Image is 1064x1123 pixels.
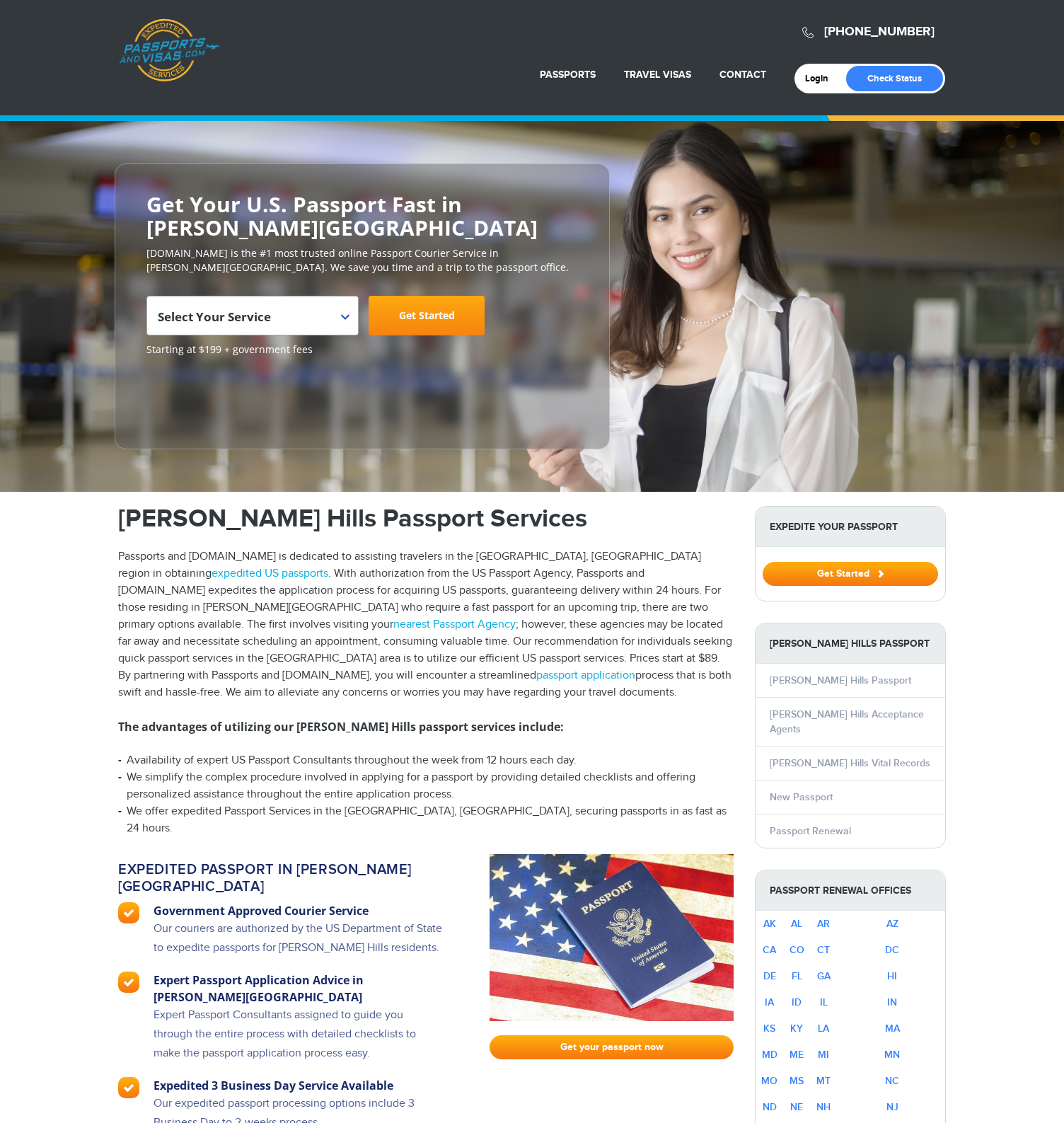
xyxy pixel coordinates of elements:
iframe: Customer reviews powered by Trustpilot [146,364,253,434]
a: LA [818,1023,829,1035]
a: nearest Passport Agency [393,618,516,631]
h3: Expert Passport Application Advice in [PERSON_NAME][GEOGRAPHIC_DATA] [154,972,444,1006]
a: ME [790,1049,804,1061]
a: ND [763,1101,777,1113]
a: KY [790,1023,803,1035]
a: Passports [540,69,596,81]
a: MA [885,1023,900,1035]
a: [PERSON_NAME] Hills Vital Records [770,757,930,769]
a: CT [817,944,830,956]
a: AZ [886,918,898,930]
a: AL [791,918,802,930]
h2: Expedited passport in [PERSON_NAME][GEOGRAPHIC_DATA] [118,861,444,895]
a: MO [761,1075,777,1087]
a: passport application [536,669,635,682]
a: Contact [719,69,766,81]
a: New Passport [770,791,833,803]
span: Select Your Service [146,296,359,335]
a: DE [763,970,776,982]
a: MT [816,1075,831,1087]
a: [PERSON_NAME] Hills Acceptance Agents [770,708,924,735]
a: IN [887,996,897,1008]
li: We offer expedited Passport Services in the [GEOGRAPHIC_DATA], [GEOGRAPHIC_DATA], securing passpo... [118,803,734,837]
a: Get your passport now [490,1035,734,1059]
p: Passports and [DOMAIN_NAME] is dedicated to assisting travelers in the [GEOGRAPHIC_DATA], [GEOGRA... [118,548,734,701]
a: MD [762,1049,777,1061]
h3: The advantages of utilizing our [PERSON_NAME] Hills passport services include: [118,718,734,735]
a: MS [790,1075,804,1087]
span: Select Your Service [158,301,344,341]
h3: Expedited 3 Business Day Service Available [154,1077,444,1094]
a: GA [817,970,831,982]
button: Get Started [763,562,938,586]
a: Passport Renewal [770,825,851,837]
h2: Get Your U.S. Passport Fast in [PERSON_NAME][GEOGRAPHIC_DATA] [146,192,578,239]
a: Passports & [DOMAIN_NAME] [119,18,219,82]
a: IL [820,996,828,1008]
p: [DOMAIN_NAME] is the #1 most trusted online Passport Courier Service in [PERSON_NAME][GEOGRAPHIC_... [146,246,578,275]
a: Check Status [846,66,943,91]
span: Starting at $199 + government fees [146,342,578,357]
a: [PHONE_NUMBER] [824,24,935,40]
a: CA [763,944,776,956]
p: Our couriers are authorized by the US Department of State to expedite passports for [PERSON_NAME]... [154,919,444,972]
a: ID [792,996,802,1008]
li: Availability of expert US Passport Consultants throughout the week from 12 hours each day. [118,752,734,769]
a: AR [817,918,830,930]
a: NJ [886,1101,898,1113]
img: passport-fast [490,854,734,1021]
a: Get Started [369,296,485,335]
strong: Passport Renewal Offices [756,870,945,911]
p: Expert Passport Consultants assigned to guide you through the entire process with detailed checkl... [154,1006,444,1077]
a: NC [885,1075,899,1087]
span: Select Your Service [158,309,271,325]
a: FL [792,970,802,982]
a: Get Started [763,568,938,579]
a: NE [790,1101,803,1113]
a: Travel Visas [624,69,691,81]
strong: Expedite Your Passport [756,507,945,547]
a: IA [765,996,774,1008]
a: MN [884,1049,900,1061]
a: NH [816,1101,831,1113]
a: MI [818,1049,829,1061]
a: [PERSON_NAME] Hills Passport [770,674,911,686]
a: Login [805,73,838,84]
a: HI [887,970,897,982]
a: AK [763,918,776,930]
a: KS [763,1023,775,1035]
strong: [PERSON_NAME] Hills Passport [756,623,945,664]
a: expedited US passports [212,567,328,580]
li: We simplify the complex procedure involved in applying for a passport by providing detailed check... [118,769,734,803]
h1: [PERSON_NAME] Hills Passport Services [118,506,734,531]
h3: Government Approved Courier Service [154,902,444,919]
a: DC [885,944,899,956]
a: CO [790,944,804,956]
